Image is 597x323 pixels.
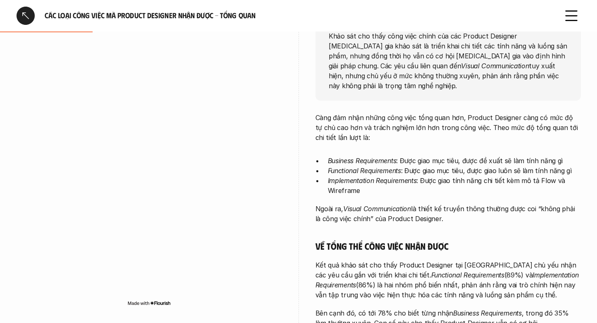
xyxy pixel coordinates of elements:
[461,61,529,70] em: Visual Communication
[315,113,581,142] p: Càng đảm nhận những công việc tổng quan hơn, Product Designer càng có mức độ tự chủ cao hơn và tr...
[431,271,504,279] em: Functional Requirements
[315,271,581,289] em: Implementation Requirements
[328,166,581,176] p: : Được giao mục tiêu, được giao luôn sẽ làm tính năng gì
[453,309,522,317] em: Business Requirements
[328,176,581,195] p: : Được giao tính năng chi tiết kèm mô tả Flow và Wireframe
[17,50,282,298] iframe: Interactive or visual content
[315,260,581,300] p: Kết quả khảo sát cho thấy Product Designer tại [GEOGRAPHIC_DATA] chủ yếu nhận các yêu cầu gắn với...
[328,156,581,166] p: : Được giao mục tiêu, được đề xuất sẽ làm tính năng gì
[45,11,552,20] h6: Các loại công việc mà Product Designer nhận được - Tổng quan
[328,166,401,175] em: Functional Requirements
[328,176,417,185] em: Implementation Requirements
[315,204,581,224] p: Ngoài ra, là thiết kế truyền thông thường được coi “không phải là công việc chính” của Product De...
[127,300,171,306] img: Made with Flourish
[329,31,568,90] p: Khảo sát cho thấy công việc chính của các Product Designer [MEDICAL_DATA] gia khảo sát là triển k...
[328,157,396,165] em: Business Requirements
[315,240,581,252] h5: Về tổng thể công việc nhận được
[343,205,411,213] em: Visual Communication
